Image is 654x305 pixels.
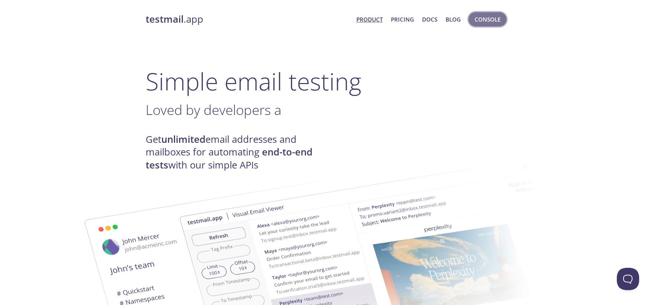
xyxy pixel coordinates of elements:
a: Product [356,15,383,24]
strong: end-to-end tests [146,145,313,171]
span: Loved by developers a [146,100,281,119]
h4: Get email addresses and mailboxes for automating with our simple APIs [146,133,327,171]
button: Console [469,12,506,26]
a: Blog [446,15,461,24]
span: Console [475,15,501,24]
iframe: Help Scout Beacon - Open [617,268,639,290]
strong: testmail [146,13,184,26]
a: testmail.app [146,13,350,26]
h1: Simple email testing [146,67,508,96]
a: Docs [422,15,437,24]
a: Pricing [391,15,414,24]
strong: unlimited [161,133,205,146]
